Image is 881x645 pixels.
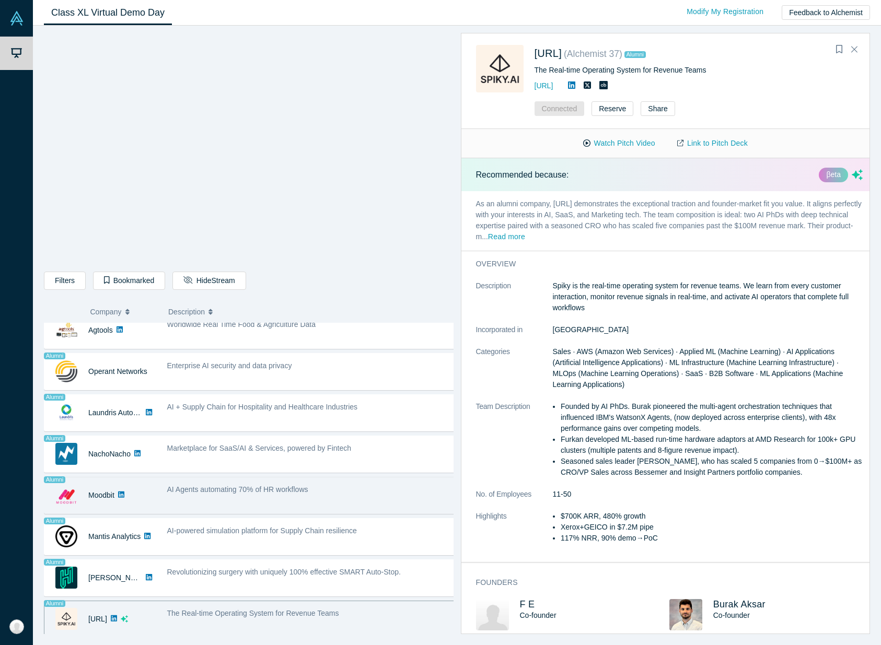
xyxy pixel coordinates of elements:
[520,599,535,609] a: F E
[713,599,766,609] a: Burak Aksar
[9,619,24,634] img: Arina Iodkovskaia's Account
[476,489,553,511] dt: No. of Employees
[88,408,236,417] a: Laundris Autonomous Inventory Management
[553,347,843,389] span: Sales · AWS (Amazon Web Services) · Applied ML (Machine Learning) · AI Applications (Artificial I...
[90,301,122,323] span: Company
[572,134,666,153] button: Watch Pitch Video
[592,101,633,116] button: Reserve
[832,42,847,57] button: Bookmark
[561,401,863,434] li: Founded by AI PhDs. Burak pioneered the multi-agent orchestration techniques that influenced IBM'...
[55,360,77,382] img: Operant Networks's Logo
[676,3,774,21] a: Modify My Registration
[167,403,358,411] span: AI + Supply Chain for Hospitality and Healthcare Industries
[44,1,172,25] a: Class XL Virtual Demo Day
[782,5,870,20] button: Feedback to Alchemist
[167,609,339,617] span: The Real-time Operating System for Revenue Teams
[476,577,849,588] h3: Founders
[55,525,77,547] img: Mantis Analytics's Logo
[9,11,24,26] img: Alchemist Vault Logo
[167,361,292,370] span: Enterprise AI security and data privacy
[88,326,113,334] a: Agtools
[172,272,246,290] button: HideStream
[852,169,863,180] svg: dsa ai sparkles
[55,402,77,424] img: Laundris Autonomous Inventory Management's Logo
[55,484,77,506] img: Moodbit's Logo
[88,573,177,582] a: [PERSON_NAME] Surgical
[90,301,158,323] button: Company
[44,476,65,483] span: Alumni
[55,443,77,465] img: NachoNacho's Logo
[666,134,759,153] a: Link to Pitch Deck
[476,346,553,401] dt: Categories
[847,41,862,58] button: Close
[88,367,147,376] a: Operant Networks
[476,280,553,324] dt: Description
[535,101,585,116] button: Connected
[553,280,863,313] p: Spiky is the real-time operating system for revenue teams. We learn from every customer interacti...
[476,511,553,555] dt: Highlights
[819,168,848,182] div: βeta
[44,435,65,442] span: Alumni
[168,301,205,323] span: Description
[167,568,401,576] span: Revolutionizing surgery with uniquely 100% effective SMART Auto-Stop.
[535,48,562,59] a: [URL]
[55,608,77,630] img: Spiky.ai's Logo
[121,615,128,623] svg: dsa ai sparkles
[55,319,77,341] img: Agtools's Logo
[476,169,569,181] p: Recommended because:
[561,511,863,522] li: $700K ARR, 480% growth
[167,485,308,494] span: AI Agents automating 70% of HR workflows
[44,600,65,607] span: Alumni
[520,611,557,619] span: Co-founder
[535,65,855,76] div: The Real-time Operating System for Revenue Teams
[88,491,114,499] a: Moodbit
[561,456,863,478] li: Seasoned sales leader [PERSON_NAME], who has scaled 5 companies from 0→$100M+ as CRO/VP Sales acr...
[461,191,878,251] p: As an alumni company, [URL] demonstrates the exceptional traction and founder-market fit you valu...
[553,324,863,335] dd: [GEOGRAPHIC_DATA]
[624,51,646,58] span: Alumni
[561,533,863,544] li: 117% NRR, 90% demo→PoC
[55,567,77,589] img: Hubly Surgical's Logo
[167,320,316,329] span: Worldwide Real Time Food & Agriculture Data
[167,444,352,452] span: Marketplace for SaaS/AI & Services, powered by Fintech
[476,324,553,346] dt: Incorporated in
[641,101,675,116] button: Share
[561,522,863,533] li: Xerox+GEICO in $7.2M pipe
[476,45,524,92] img: Spiky.ai's Logo
[535,81,553,90] a: [URL]
[476,599,509,630] img: F E's Profile Image
[168,301,446,323] button: Description
[44,518,65,524] span: Alumni
[561,434,863,456] li: Furkan developed ML-based run-time hardware adaptors at AMD Research for 100k+ GPU clusters (mult...
[88,532,141,541] a: Mantis Analytics
[488,231,525,243] button: Read more
[167,526,357,535] span: AI-powered simulation platform for Supply Chain resilience
[476,401,553,489] dt: Team Description
[44,394,65,401] span: Alumni
[476,259,849,269] h3: overview
[88,615,107,623] a: [URL]
[44,34,453,264] iframe: Alchemist Class XL Demo Day: Vault
[553,489,863,500] dd: 11-50
[713,611,750,619] span: Co-founder
[93,272,165,290] button: Bookmarked
[44,353,65,359] span: Alumni
[564,49,622,59] small: ( Alchemist 37 )
[669,599,702,630] img: Burak Aksar's Profile Image
[44,272,86,290] button: Filters
[44,559,65,566] span: Alumni
[88,450,131,458] a: NachoNacho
